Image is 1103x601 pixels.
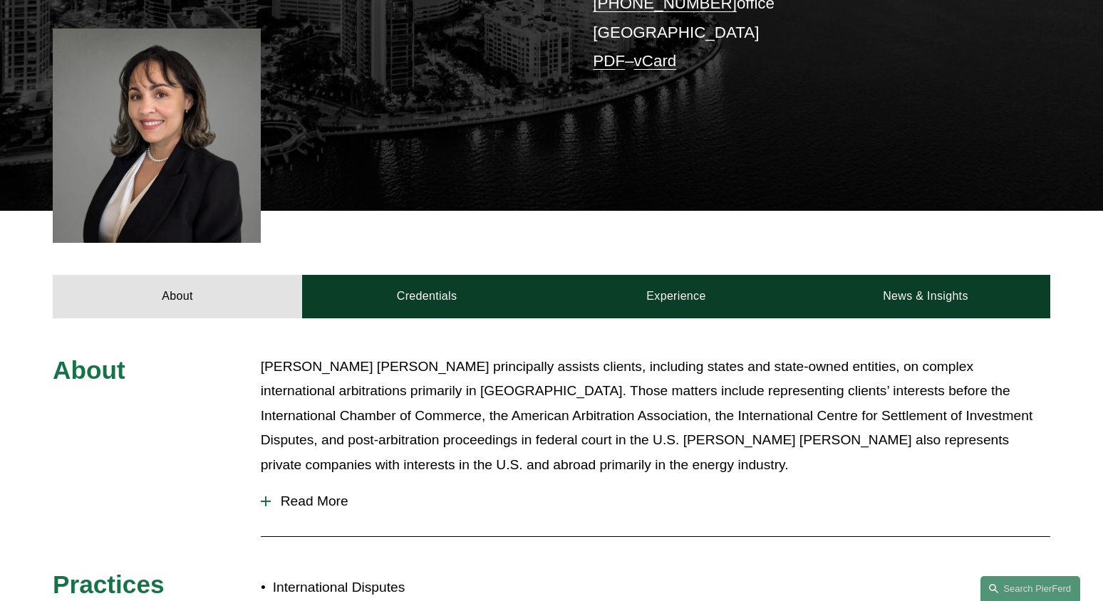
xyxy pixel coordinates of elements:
[53,356,125,384] span: About
[302,275,551,318] a: Credentials
[261,483,1050,520] button: Read More
[801,275,1050,318] a: News & Insights
[53,570,165,598] span: Practices
[271,493,1050,509] span: Read More
[980,576,1080,601] a: Search this site
[634,52,677,70] a: vCard
[593,52,625,70] a: PDF
[261,355,1050,478] p: [PERSON_NAME] [PERSON_NAME] principally assists clients, including states and state-owned entitie...
[273,575,551,600] p: International Disputes
[551,275,801,318] a: Experience
[53,275,302,318] a: About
